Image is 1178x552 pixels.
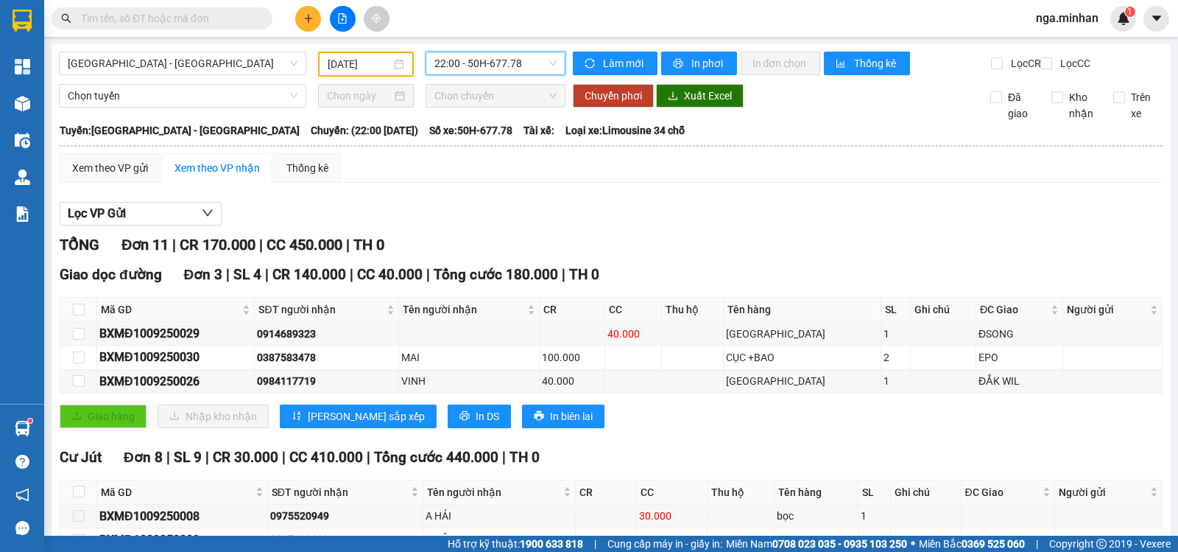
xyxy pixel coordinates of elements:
[522,405,604,428] button: printerIn biên lai
[282,449,286,466] span: |
[257,349,396,366] div: 0387583478
[1002,89,1040,122] span: Đã giao
[854,55,898,71] span: Thống kê
[403,301,524,318] span: Tên người nhận
[60,125,300,136] b: Tuyến: [GEOGRAPHIC_DATA] - [GEOGRAPHIC_DATA]
[962,538,1025,550] strong: 0369 525 060
[233,266,261,283] span: SL 4
[1096,539,1107,549] span: copyright
[502,449,506,466] span: |
[726,536,907,552] span: Miền Nam
[668,91,678,102] span: download
[184,266,223,283] span: Đơn 3
[858,481,891,505] th: SL
[99,324,252,343] div: BXMĐ1009250029
[573,52,657,75] button: syncLàm mới
[15,455,29,469] span: question-circle
[1005,55,1043,71] span: Lọc CR
[775,481,858,505] th: Tên hàng
[267,236,342,254] span: CC 450.000
[172,236,176,254] span: |
[68,85,297,107] span: Chọn tuyến
[174,160,260,176] div: Xem theo VP nhận
[268,528,424,552] td: 0987622888
[429,122,512,139] span: Số xe: 50H-677.78
[542,373,602,389] div: 40.000
[426,508,573,524] div: A HẢI
[353,236,384,254] span: TH 0
[280,405,437,428] button: sort-ascending[PERSON_NAME] sắp xếp
[708,481,775,505] th: Thu hộ
[639,531,705,548] div: 40.000
[286,160,328,176] div: Thống kê
[327,88,392,104] input: Chọn ngày
[520,538,583,550] strong: 1900 633 818
[61,13,71,24] span: search
[364,6,389,32] button: aim
[639,508,705,524] div: 30.000
[423,505,576,528] td: A HẢI
[1024,9,1110,27] span: nga.minhan
[569,266,599,283] span: TH 0
[101,484,253,500] span: Mã GD
[124,449,163,466] span: Đơn 8
[97,322,255,346] td: BXMĐ1009250029
[257,373,396,389] div: 0984117719
[965,484,1040,500] span: ĐC Giao
[328,56,392,72] input: 10/09/2025
[99,372,252,391] div: BXMĐ1009250026
[661,52,737,75] button: printerIn phơi
[68,52,297,74] span: Sài Gòn - Đắk Nông
[399,370,540,394] td: VINH
[99,507,265,525] div: BXMĐ1009250008
[259,236,263,254] span: |
[81,10,255,27] input: Tìm tên, số ĐT hoặc mã đơn
[911,541,915,547] span: ⚪️
[97,505,268,528] td: BXMĐ1009250008
[883,373,909,389] div: 1
[268,505,424,528] td: 0975520949
[180,236,255,254] span: CR 170.000
[434,85,556,107] span: Chọn chuyến
[1150,12,1163,25] span: caret-down
[174,449,202,466] span: SL 9
[861,531,888,548] div: 1
[911,298,976,322] th: Ghi chú
[978,326,1060,342] div: ĐSONG
[255,346,399,369] td: 0387583478
[523,122,554,139] span: Tài xế:
[978,349,1060,366] div: EPO
[374,449,498,466] span: Tổng cước 440.000
[656,84,744,108] button: downloadXuất Excel
[311,122,418,139] span: Chuyến: (22:00 [DATE])
[1054,55,1093,71] span: Lọc CC
[295,6,321,32] button: plus
[1125,7,1135,17] sup: 1
[15,59,30,74] img: dashboard-icon
[423,528,576,552] td: A HẬU
[255,322,399,346] td: 0914689323
[919,536,1025,552] span: Miền Bắc
[448,405,511,428] button: printerIn DS
[978,373,1060,389] div: ĐẮK WIL
[836,58,848,70] span: bar-chart
[594,536,596,552] span: |
[476,408,499,425] span: In DS
[741,52,821,75] button: In đơn chọn
[603,55,646,71] span: Làm mới
[724,298,881,322] th: Tên hàng
[565,122,685,139] span: Loại xe: Limousine 34 chỗ
[1127,7,1132,17] span: 1
[346,236,350,254] span: |
[226,266,230,283] span: |
[562,266,565,283] span: |
[550,408,593,425] span: In biên lai
[637,481,708,505] th: CC
[68,204,126,223] span: Lọc VP Gửi
[662,298,724,322] th: Thu hộ
[576,481,637,505] th: CR
[337,13,348,24] span: file-add
[426,531,573,548] div: A HẬU
[270,531,421,548] div: 0987622888
[97,346,255,369] td: BXMĐ1009250030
